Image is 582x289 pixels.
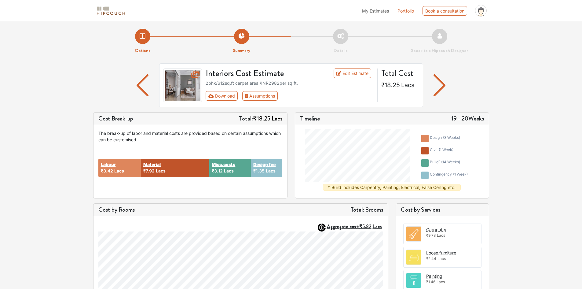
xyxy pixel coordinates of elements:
a: Portfolio [397,8,414,14]
span: Lacs [373,223,382,230]
strong: Speak to a Hipcouch Designer [411,47,468,54]
button: Aggregate cost:₹5.82Lacs [327,224,383,229]
h5: 8 rooms [350,206,383,213]
strong: Summary [233,47,250,54]
h3: Interiors Cost Estimate [202,69,319,79]
img: AggregateIcon [318,224,326,232]
span: Lacs [114,168,124,173]
button: Loose furniture [426,250,456,256]
button: Assumptions [242,91,278,101]
h4: Total Cost [381,69,418,78]
img: room.svg [406,273,421,288]
h5: Cost by Rooms [98,206,135,213]
h5: Cost by Services [401,206,484,213]
span: ( 14 weeks ) [441,160,460,164]
div: First group [206,91,283,101]
span: Lacs [272,114,282,123]
span: ₹5.82 [359,223,372,230]
button: Labour [101,161,116,168]
a: Edit Estimate [334,69,371,78]
span: Lacs [437,256,446,261]
img: arrow left [137,74,148,96]
button: Design fee [253,161,276,168]
span: ₹7.92 [143,168,155,173]
span: ₹3.42 [101,168,113,173]
img: gallery [163,69,202,102]
img: arrow left [434,74,445,96]
span: ₹18.25 [253,114,270,123]
span: ₹1.35 [253,168,265,173]
div: Toolbar with button groups [206,91,374,101]
h5: 19 - 20 Weeks [451,115,484,122]
div: 2bhk / 612 sq.ft carpet area /INR 2982 per sq.ft. [206,80,374,86]
button: Misc.costs [212,161,235,168]
h5: Total: [239,115,282,122]
span: logo-horizontal.svg [96,4,126,18]
div: build [430,159,460,167]
h5: Cost Break-up [98,115,133,122]
span: ₹1.46 [426,280,435,284]
div: Book a consultation [423,6,467,16]
strong: Details [334,47,347,54]
div: contingency [430,172,468,179]
button: Carpentry [426,226,446,233]
button: Painting [426,273,442,279]
img: room.svg [406,250,421,265]
strong: Aggregate cost: [327,223,382,230]
span: ( 1 week ) [439,147,453,152]
img: room.svg [406,227,421,241]
span: ₹9.78 [426,233,436,238]
button: Download [206,91,238,101]
span: ₹18.25 [381,81,400,89]
span: ( 1 week ) [453,172,468,176]
strong: Options [135,47,150,54]
span: ₹3.12 [212,168,223,173]
strong: Total: [350,205,364,214]
span: Lacs [156,168,166,173]
button: Material [143,161,161,168]
span: Lacs [437,233,445,238]
h5: Timeline [300,115,320,122]
div: design [430,135,460,142]
div: * Build includes Carpentry, Painting, Electrical, False Ceiling etc. [323,184,461,191]
span: Lacs [224,168,234,173]
div: The break-up of labor and material costs are provided based on certain assumptions which can be c... [98,130,282,143]
img: logo-horizontal.svg [96,6,126,16]
span: My Estimates [362,8,389,13]
span: ₹2.44 [426,256,436,261]
span: ( 3 weeks ) [443,135,460,140]
span: Lacs [401,81,415,89]
span: Lacs [266,168,276,173]
span: Lacs [437,280,445,284]
div: civil [430,147,453,154]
